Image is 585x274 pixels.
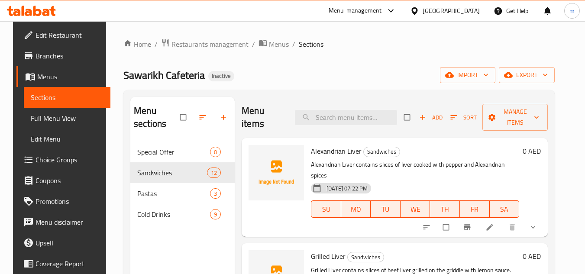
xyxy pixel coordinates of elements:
span: Promotions [36,196,104,206]
span: Sandwiches [348,252,384,262]
button: export [499,67,555,83]
span: Sections [31,92,104,103]
div: items [210,188,221,199]
button: Manage items [482,104,548,131]
a: Promotions [16,191,111,212]
a: Coupons [16,170,111,191]
span: m [569,6,575,16]
span: SA [493,203,516,216]
button: delete [503,218,524,237]
span: Edit Restaurant [36,30,104,40]
a: Upsell [16,232,111,253]
span: Menu disclaimer [36,217,104,227]
span: Sandwiches [137,168,207,178]
span: Upsell [36,238,104,248]
span: WE [404,203,427,216]
div: Special Offer0 [130,142,235,162]
button: SA [490,200,520,218]
span: Alexandrian Liver [311,145,362,158]
span: Add item [417,111,445,124]
a: Edit Menu [24,129,111,149]
span: Pastas [137,188,210,199]
span: SU [315,203,337,216]
div: Sandwiches [363,147,400,157]
span: Select to update [438,219,456,235]
p: Alexandrian Liver contains slices of liver cooked with pepper and Alexandrian spices [311,159,519,181]
span: Inactive [208,72,234,80]
span: Select section [399,109,417,126]
span: Manage items [489,106,541,128]
a: Home [123,39,151,49]
h2: Menu sections [134,104,180,130]
button: sort-choices [417,218,438,237]
div: Menu-management [329,6,382,16]
button: MO [341,200,371,218]
span: Menus [269,39,289,49]
h2: Menu items [242,104,284,130]
a: Menu disclaimer [16,212,111,232]
span: TU [374,203,397,216]
div: Pastas3 [130,183,235,204]
nav: Menu sections [130,138,235,228]
div: Sandwiches [347,252,384,262]
a: Coverage Report [16,253,111,274]
span: Branches [36,51,104,61]
h6: 0 AED [523,145,541,157]
a: Choice Groups [16,149,111,170]
div: items [210,209,221,219]
div: Inactive [208,71,234,81]
div: Sandwiches12 [130,162,235,183]
li: / [155,39,158,49]
span: Sections [299,39,323,49]
span: Sort [450,113,477,122]
li: / [292,39,295,49]
span: Coverage Report [36,258,104,269]
span: TH [433,203,456,216]
span: 3 [210,190,220,198]
button: SU [311,200,341,218]
span: [DATE] 07:22 PM [323,184,371,193]
button: Branch-specific-item [458,218,478,237]
button: WE [401,200,430,218]
div: items [210,147,221,157]
nav: breadcrumb [123,39,555,50]
a: Menus [16,66,111,87]
span: 9 [210,210,220,219]
span: Special Offer [137,147,210,157]
a: Edit menu item [485,223,496,232]
button: Add section [214,108,235,127]
button: FR [460,200,490,218]
span: Edit Menu [31,134,104,144]
span: Grilled Liver [311,250,346,263]
button: TH [430,200,460,218]
button: show more [524,218,544,237]
span: Select all sections [175,109,193,126]
span: Sawarikh Cafeteria [123,65,205,85]
img: Alexandrian Liver [249,145,304,200]
div: Cold Drinks9 [130,204,235,225]
button: Add [417,111,445,124]
span: Menus [37,71,104,82]
a: Full Menu View [24,108,111,129]
span: import [447,70,488,81]
span: 0 [210,148,220,156]
a: Sections [24,87,111,108]
span: Choice Groups [36,155,104,165]
span: FR [463,203,486,216]
span: Sort items [445,111,482,124]
span: Full Menu View [31,113,104,123]
button: import [440,67,495,83]
button: TU [371,200,401,218]
a: Branches [16,45,111,66]
div: Cold Drinks [137,209,210,219]
div: items [207,168,221,178]
div: [GEOGRAPHIC_DATA] [423,6,480,16]
li: / [252,39,255,49]
span: Restaurants management [171,39,249,49]
span: Coupons [36,175,104,186]
svg: Show Choices [529,223,537,232]
span: Sandwiches [364,147,400,157]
